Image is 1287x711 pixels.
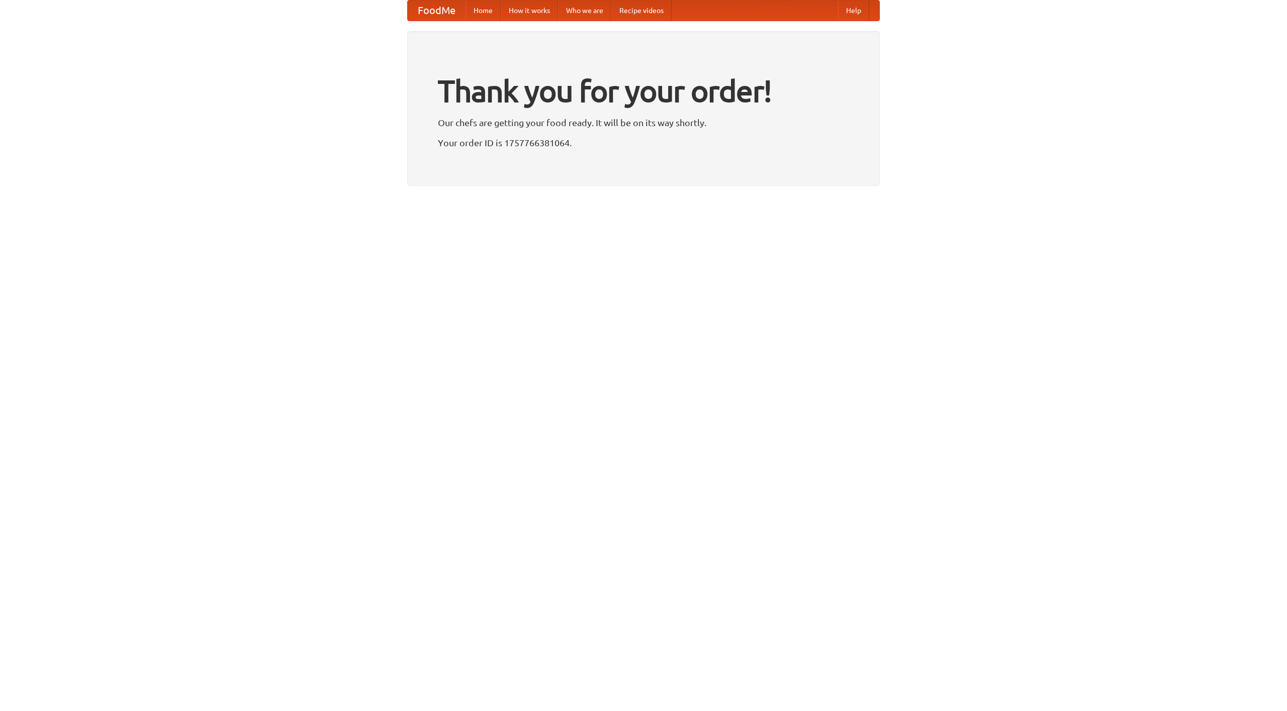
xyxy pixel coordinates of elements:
h1: Thank you for your order! [438,67,849,115]
a: Home [466,1,501,21]
a: FoodMe [408,1,466,21]
a: How it works [501,1,558,21]
a: Who we are [558,1,611,21]
a: Recipe videos [611,1,672,21]
a: Help [838,1,869,21]
p: Your order ID is 1757766381064. [438,135,849,150]
p: Our chefs are getting your food ready. It will be on its way shortly. [438,115,849,130]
